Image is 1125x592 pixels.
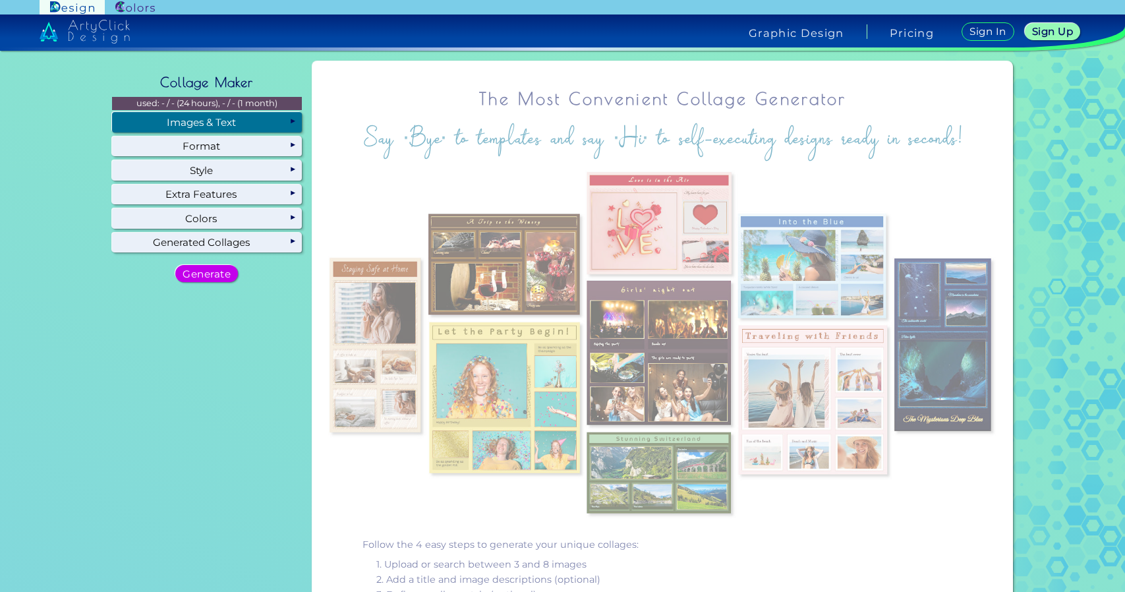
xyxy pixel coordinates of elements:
[40,20,130,44] img: artyclick_design_logo_white_combined_path.svg
[112,160,302,180] div: Style
[112,97,302,110] p: used: - / - (24 hours), - / - (1 month)
[323,80,1003,117] h1: The Most Convenient Collage Generator
[154,68,260,97] h2: Collage Maker
[1027,24,1078,40] a: Sign Up
[112,233,302,252] div: Generated Collages
[185,269,229,278] h5: Generate
[971,27,1004,36] h5: Sign In
[749,28,844,38] h4: Graphic Design
[112,185,302,204] div: Extra Features
[115,1,155,14] img: ArtyClick Colors logo
[964,23,1012,40] a: Sign In
[323,121,1003,155] h2: Say "Bye" to templates and say "Hi" to self-executing designs ready in seconds!
[362,537,964,552] p: Follow the 4 easy steps to generate your unique collages:
[112,208,302,228] div: Colors
[323,165,1003,524] img: overview_collages.jpg
[890,28,934,38] a: Pricing
[112,112,302,132] div: Images & Text
[1034,27,1071,36] h5: Sign Up
[112,136,302,156] div: Format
